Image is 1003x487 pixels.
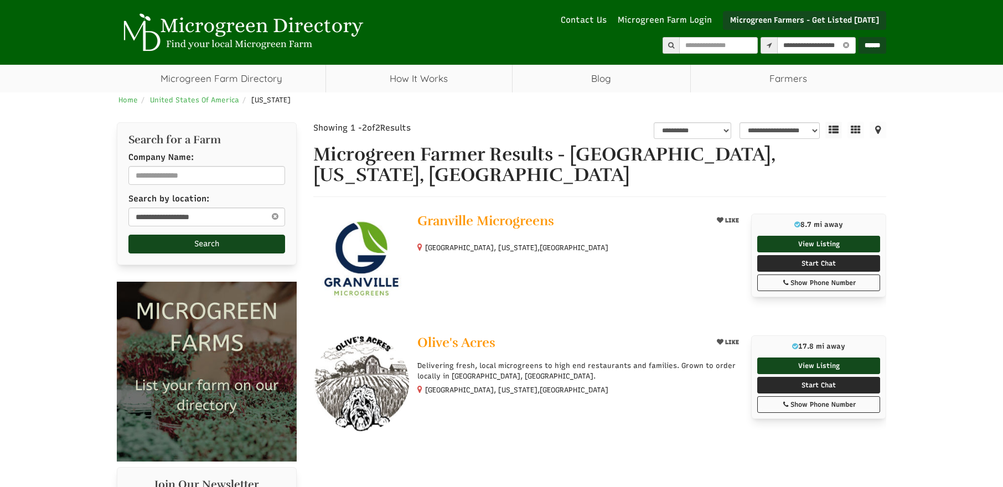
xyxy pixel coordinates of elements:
span: 2 [375,123,380,133]
a: Granville Microgreens [417,214,705,231]
small: [GEOGRAPHIC_DATA], [US_STATE], [425,386,608,394]
select: sortbox-1 [740,122,820,139]
button: LIKE [713,214,743,227]
span: LIKE [723,339,739,346]
p: Delivering fresh, local microgreens to high end restaurants and families. Grown to order locally ... [417,361,743,381]
a: View Listing [757,236,880,252]
label: Company Name: [128,152,194,163]
a: Microgreen Farm Directory [117,65,325,92]
a: Contact Us [555,14,612,26]
h1: Microgreen Farmer Results - [GEOGRAPHIC_DATA], [US_STATE], [GEOGRAPHIC_DATA] [313,144,886,186]
a: Blog [513,65,690,92]
div: Show Phone Number [763,278,874,288]
div: Showing 1 - of Results [313,122,504,134]
a: Microgreen Farm Login [618,14,717,26]
a: View Listing [757,358,880,374]
span: [US_STATE] [251,96,291,104]
button: Search [128,235,285,253]
span: LIKE [723,217,739,224]
span: 2 [362,123,367,133]
button: LIKE [713,335,743,349]
select: overall_rating_filter-1 [654,122,731,139]
span: Farmers [691,65,886,92]
a: Olive's Acres [417,335,705,353]
span: [GEOGRAPHIC_DATA] [540,243,608,253]
div: Show Phone Number [763,400,874,410]
img: Olive's Acres [313,335,409,431]
img: Microgreen Directory [117,13,366,52]
a: Home [118,96,138,104]
img: Granville Microgreens [313,214,409,309]
span: Granville Microgreens [417,213,554,229]
img: Microgreen Farms list your microgreen farm today [117,282,297,462]
a: How It Works [326,65,511,92]
h2: Search for a Farm [128,134,285,146]
p: 17.8 mi away [757,341,880,351]
a: Start Chat [757,255,880,272]
span: [GEOGRAPHIC_DATA] [540,385,608,395]
label: Search by location: [128,193,209,205]
a: Start Chat [757,377,880,393]
small: [GEOGRAPHIC_DATA], [US_STATE], [425,244,608,252]
p: 8.7 mi away [757,220,880,230]
span: Olive's Acres [417,334,495,351]
a: United States Of America [150,96,239,104]
a: Microgreen Farmers - Get Listed [DATE] [723,11,886,30]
